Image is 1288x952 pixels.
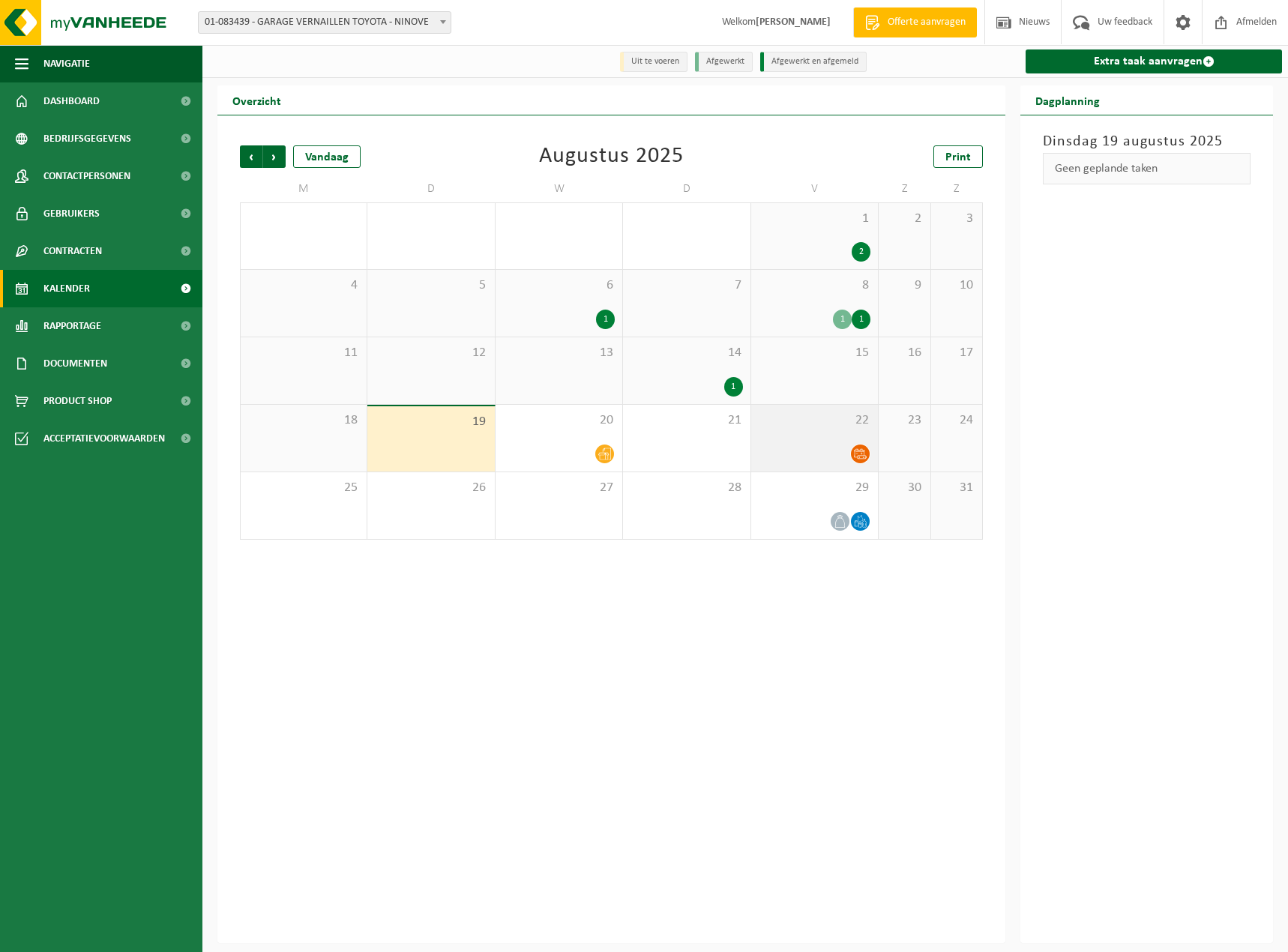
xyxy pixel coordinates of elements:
[759,277,870,294] span: 8
[248,480,359,496] span: 25
[375,480,487,496] span: 26
[879,175,930,202] td: Z
[886,412,922,429] span: 23
[939,277,975,294] span: 10
[939,412,975,429] span: 24
[43,345,107,382] span: Documenten
[724,377,743,397] div: 1
[759,480,870,496] span: 29
[217,85,296,115] h2: Overzicht
[695,52,753,72] li: Afgewerkt
[199,12,451,33] span: 01-083439 - GARAGE VERNAILLEN TOYOTA - NINOVE
[1043,130,1251,153] h3: Dinsdag 19 augustus 2025
[43,307,101,345] span: Rapportage
[886,480,922,496] span: 30
[884,15,969,30] span: Offerte aanvragen
[375,414,487,430] span: 19
[939,211,975,227] span: 3
[631,277,742,294] span: 7
[833,310,852,329] div: 1
[760,52,867,72] li: Afgewerkt en afgemeld
[43,382,112,420] span: Product Shop
[375,277,487,294] span: 5
[939,345,975,361] span: 17
[620,52,687,72] li: Uit te voeren
[503,345,615,361] span: 13
[503,412,615,429] span: 20
[240,145,262,168] span: Vorige
[1020,85,1115,115] h2: Dagplanning
[933,145,983,168] a: Print
[198,11,451,34] span: 01-083439 - GARAGE VERNAILLEN TOYOTA - NINOVE
[852,242,870,262] div: 2
[375,345,487,361] span: 12
[539,145,684,168] div: Augustus 2025
[496,175,623,202] td: W
[43,45,90,82] span: Navigatie
[596,310,615,329] div: 1
[367,175,495,202] td: D
[886,211,922,227] span: 2
[853,7,977,37] a: Offerte aanvragen
[759,345,870,361] span: 15
[945,151,971,163] span: Print
[931,175,983,202] td: Z
[886,345,922,361] span: 16
[623,175,750,202] td: D
[756,16,831,28] strong: [PERSON_NAME]
[293,145,361,168] div: Vandaag
[631,412,742,429] span: 21
[43,232,102,270] span: Contracten
[631,345,742,361] span: 14
[886,277,922,294] span: 9
[503,277,615,294] span: 6
[43,82,100,120] span: Dashboard
[631,480,742,496] span: 28
[43,120,131,157] span: Bedrijfsgegevens
[1026,49,1282,73] a: Extra taak aanvragen
[248,412,359,429] span: 18
[759,412,870,429] span: 22
[248,345,359,361] span: 11
[43,270,90,307] span: Kalender
[43,420,165,457] span: Acceptatievoorwaarden
[248,277,359,294] span: 4
[852,310,870,329] div: 1
[43,157,130,195] span: Contactpersonen
[1043,153,1251,184] div: Geen geplande taken
[43,195,100,232] span: Gebruikers
[751,175,879,202] td: V
[240,175,367,202] td: M
[503,480,615,496] span: 27
[759,211,870,227] span: 1
[263,145,286,168] span: Volgende
[939,480,975,496] span: 31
